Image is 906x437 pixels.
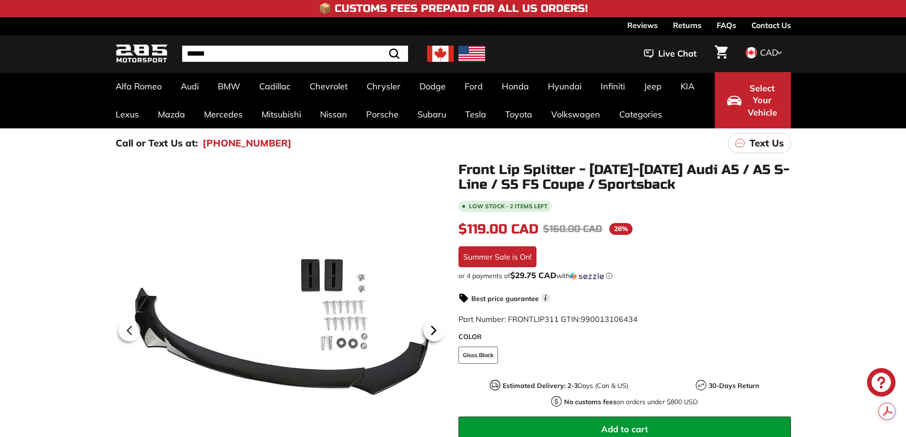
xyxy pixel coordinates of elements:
a: Hyundai [538,72,591,100]
a: Audi [171,72,208,100]
strong: 30-Days Return [709,381,759,390]
span: $160.00 CAD [543,223,602,235]
h1: Front Lip Splitter - [DATE]-[DATE] Audi A5 / A5 S-Line / S5 F5 Coupe / Sportsback [458,163,791,192]
a: Lexus [106,100,148,128]
strong: Estimated Delivery: 2-3 [503,381,578,390]
a: Subaru [408,100,456,128]
a: Mercedes [195,100,252,128]
span: Part Number: FRONTLIP311 GTIN: [458,314,638,324]
a: Ford [455,72,492,100]
p: on orders under $800 USD [564,397,698,407]
a: Chrysler [357,72,410,100]
img: Sezzle [570,272,604,281]
a: Infiniti [591,72,634,100]
a: Chevrolet [300,72,357,100]
a: Volkswagen [542,100,610,128]
inbox-online-store-chat: Shopify online store chat [864,368,898,399]
input: Search [182,46,408,62]
a: [PHONE_NUMBER] [203,136,292,150]
strong: No customs fees [564,398,616,406]
h4: 📦 Customs Fees Prepaid for All US Orders! [319,3,588,14]
a: Reviews [627,17,658,33]
a: Nissan [311,100,357,128]
a: BMW [208,72,250,100]
a: Text Us [728,133,791,153]
p: Days (Can & US) [503,381,628,391]
a: Categories [610,100,672,128]
a: Dodge [410,72,455,100]
a: Cart [709,38,733,70]
button: Live Chat [632,42,709,66]
img: Logo_285_Motorsport_areodynamics_components [116,43,168,65]
p: Text Us [750,136,784,150]
span: Low stock - 2 items left [469,204,548,209]
a: Jeep [634,72,671,100]
span: $119.00 CAD [458,221,538,237]
a: Tesla [456,100,496,128]
div: or 4 payments of with [458,271,791,281]
a: FAQs [717,17,736,33]
span: i [541,293,550,302]
strong: Best price guarantee [471,294,539,303]
button: Select Your Vehicle [715,72,791,128]
span: 26% [609,223,633,235]
a: Honda [492,72,538,100]
span: 990013106434 [581,314,638,324]
a: Alfa Romeo [106,72,171,100]
label: COLOR [458,332,791,342]
a: Mazda [148,100,195,128]
span: $29.75 CAD [510,270,556,280]
a: Contact Us [751,17,791,33]
div: Summer Sale is On! [458,246,536,267]
a: Toyota [496,100,542,128]
span: Select Your Vehicle [746,82,779,119]
span: Live Chat [658,48,697,60]
p: Call or Text Us at: [116,136,198,150]
span: CAD [760,47,778,58]
a: Cadillac [250,72,300,100]
span: Add to cart [601,424,648,435]
div: or 4 payments of$29.75 CADwithSezzle Click to learn more about Sezzle [458,271,791,281]
a: KIA [671,72,704,100]
a: Porsche [357,100,408,128]
a: Mitsubishi [252,100,311,128]
a: Returns [673,17,701,33]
